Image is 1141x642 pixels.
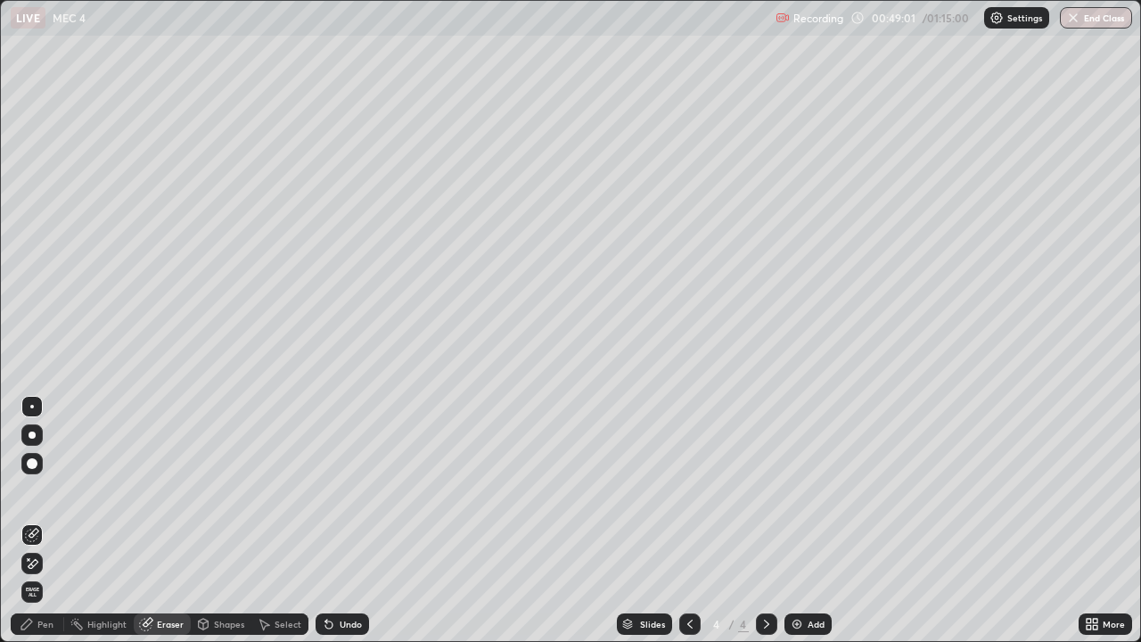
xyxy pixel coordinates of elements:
img: class-settings-icons [989,11,1004,25]
div: Slides [640,620,665,629]
div: 4 [708,619,726,630]
div: Undo [340,620,362,629]
img: recording.375f2c34.svg [776,11,790,25]
p: Recording [793,12,843,25]
div: / [729,619,735,630]
p: LIVE [16,11,40,25]
button: End Class [1060,7,1132,29]
div: Add [808,620,825,629]
div: Select [275,620,301,629]
div: Pen [37,620,53,629]
img: end-class-cross [1066,11,1080,25]
p: Settings [1007,13,1042,22]
p: MEC 4 [53,11,86,25]
div: Eraser [157,620,184,629]
span: Erase all [22,587,42,597]
div: Highlight [87,620,127,629]
div: Shapes [214,620,244,629]
div: 4 [738,616,749,632]
img: add-slide-button [790,617,804,631]
div: More [1103,620,1125,629]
